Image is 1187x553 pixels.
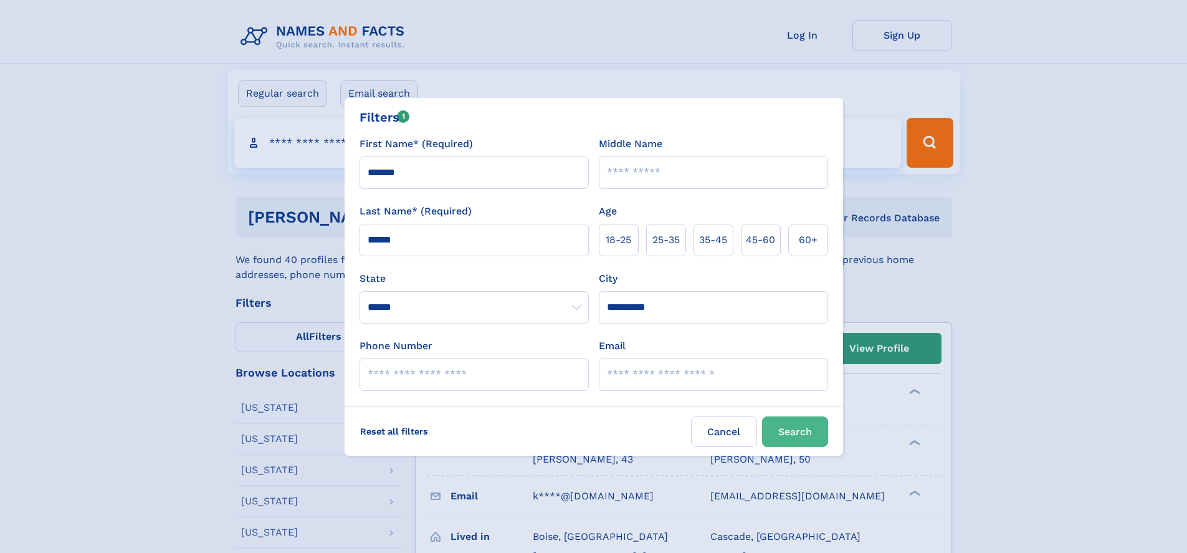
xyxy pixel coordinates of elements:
span: 35‑45 [699,233,727,248]
label: Email [599,339,626,353]
label: Age [599,204,617,219]
label: Reset all filters [352,416,436,446]
span: 25‑35 [652,233,680,248]
label: First Name* (Required) [360,137,473,151]
label: Middle Name [599,137,662,151]
span: 45‑60 [746,233,775,248]
label: Cancel [691,416,757,447]
label: Phone Number [360,339,432,353]
button: Search [762,416,828,447]
label: State [360,271,589,286]
label: Last Name* (Required) [360,204,472,219]
div: Filters [360,108,410,127]
label: City [599,271,617,286]
span: 60+ [799,233,818,248]
span: 18‑25 [606,233,631,248]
